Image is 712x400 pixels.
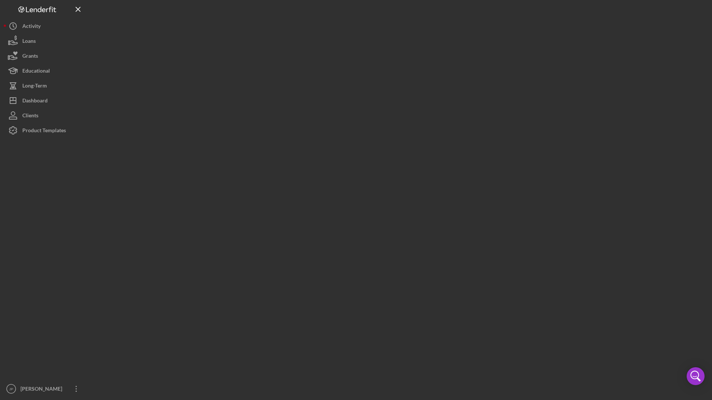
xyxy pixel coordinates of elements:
[687,367,705,385] div: Open Intercom Messenger
[9,387,13,391] text: JP
[4,93,86,108] button: Dashboard
[22,48,38,65] div: Grants
[4,48,86,63] button: Grants
[22,34,36,50] div: Loans
[22,93,48,110] div: Dashboard
[4,19,86,34] button: Activity
[4,63,86,78] button: Educational
[19,381,67,398] div: [PERSON_NAME]
[4,381,86,396] button: JP[PERSON_NAME]
[22,63,50,80] div: Educational
[4,108,86,123] button: Clients
[4,123,86,138] button: Product Templates
[22,19,41,35] div: Activity
[22,108,38,125] div: Clients
[4,78,86,93] button: Long-Term
[22,78,47,95] div: Long-Term
[4,34,86,48] button: Loans
[22,123,66,140] div: Product Templates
